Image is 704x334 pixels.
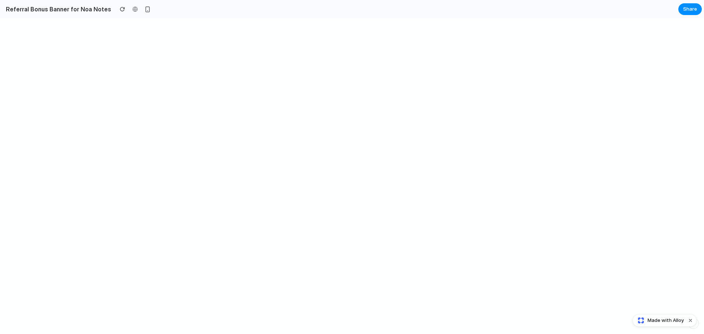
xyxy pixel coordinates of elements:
h2: Referral Bonus Banner for Noa Notes [3,5,111,14]
button: Share [678,3,702,15]
button: Dismiss watermark [686,316,695,325]
a: Made with Alloy [633,317,685,324]
span: Share [683,5,697,13]
span: Made with Alloy [648,317,684,324]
